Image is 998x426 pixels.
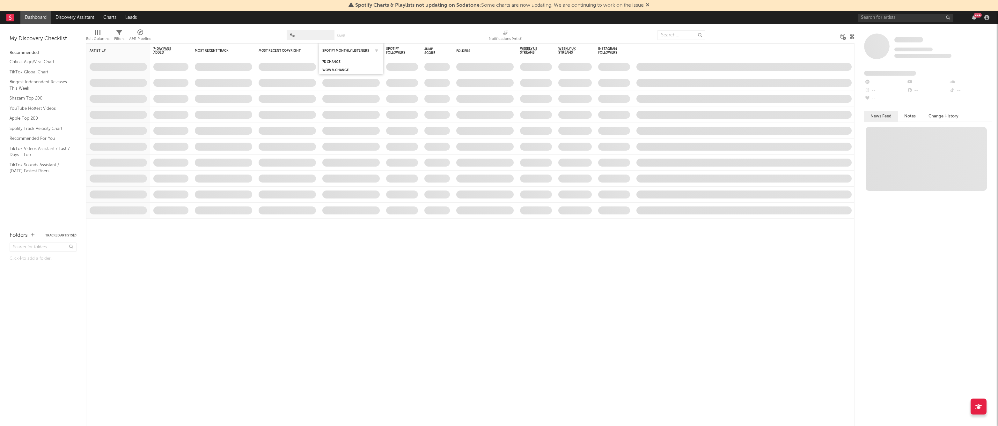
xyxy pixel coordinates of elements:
a: Some Artist [894,37,923,43]
div: Most Recent Copyright [259,49,306,53]
div: A&R Pipeline [129,35,151,43]
span: Dismiss [646,3,649,8]
div: Edit Columns [86,27,109,46]
div: 99 + [974,13,982,18]
div: Edit Columns [86,35,109,43]
span: Spotify Charts & Playlists not updating on Sodatone [355,3,480,8]
input: Search... [657,30,705,40]
div: Notifications (Artist) [489,35,522,43]
span: Weekly UK Streams [558,47,582,55]
div: -- [864,95,906,103]
a: Biggest Independent Releases This Week [10,78,70,92]
a: Apple Top 200 [10,115,70,122]
div: My Discovery Checklist [10,35,77,43]
span: : Some charts are now updating. We are continuing to work on the issue [355,3,644,8]
div: Spotify Followers [386,47,408,55]
div: 7d Change [322,60,370,64]
div: WoW % Change [322,68,370,72]
a: Dashboard [20,11,51,24]
div: Folders [456,49,504,53]
button: Filter by Spotify Monthly Listeners [373,48,380,54]
input: Search for artists [858,14,953,22]
input: Search for folders... [10,243,77,252]
a: Spotify Track Velocity Chart [10,125,70,132]
div: Most Recent Track [195,49,243,53]
div: -- [949,78,992,86]
a: Critical Algo/Viral Chart [10,58,70,65]
a: TikTok Videos Assistant / Last 7 Days - Top [10,145,70,158]
a: Recommended For You [10,135,70,142]
div: A&R Pipeline [129,27,151,46]
span: 0 fans last week [894,54,951,58]
div: Filters [114,27,124,46]
button: Notes [898,111,922,122]
a: TikTok Sounds Assistant / [DATE] Fastest Risers [10,161,70,175]
div: -- [864,78,906,86]
button: Tracked Artists(7) [45,234,77,237]
div: Spotify Monthly Listeners [322,49,370,53]
span: Some Artist [894,37,923,42]
div: -- [864,86,906,95]
div: Instagram Followers [598,47,620,55]
div: -- [906,86,949,95]
div: Jump Score [424,47,440,55]
span: 7-Day Fans Added [153,47,179,55]
button: Save [337,34,345,38]
span: Weekly US Streams [520,47,542,55]
div: Filters [114,35,124,43]
div: Click to add a folder. [10,255,77,263]
div: -- [906,78,949,86]
button: News Feed [864,111,898,122]
a: Charts [99,11,121,24]
a: Discovery Assistant [51,11,99,24]
div: Artist [90,49,137,53]
div: Folders [10,232,28,239]
a: YouTube Hottest Videos [10,105,70,112]
button: Change History [922,111,965,122]
div: Notifications (Artist) [489,27,522,46]
a: Shazam Top 200 [10,95,70,102]
span: Fans Added by Platform [864,71,916,76]
a: TikTok Global Chart [10,69,70,76]
div: Recommended [10,49,77,57]
button: 99+ [972,15,976,20]
span: Tracking Since: [DATE] [894,48,933,51]
a: Leads [121,11,141,24]
div: -- [949,86,992,95]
